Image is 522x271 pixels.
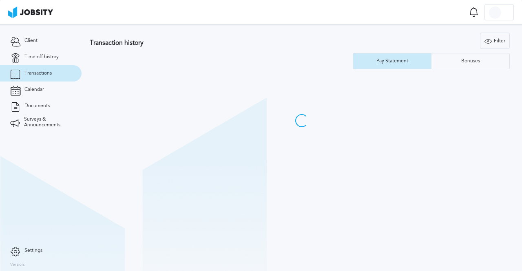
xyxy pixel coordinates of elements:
[24,54,59,60] span: Time off history
[24,71,52,76] span: Transactions
[24,103,50,109] span: Documents
[372,58,412,64] div: Pay Statement
[457,58,484,64] div: Bonuses
[24,117,71,128] span: Surveys & Announcements
[480,33,509,49] div: Filter
[24,38,38,44] span: Client
[90,39,319,46] h3: Transaction history
[10,262,25,267] label: Version:
[431,53,510,69] button: Bonuses
[24,87,44,93] span: Calendar
[353,53,431,69] button: Pay Statement
[480,33,510,49] button: Filter
[8,7,53,18] img: ab4bad089aa723f57921c736e9817d99.png
[24,248,42,253] span: Settings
